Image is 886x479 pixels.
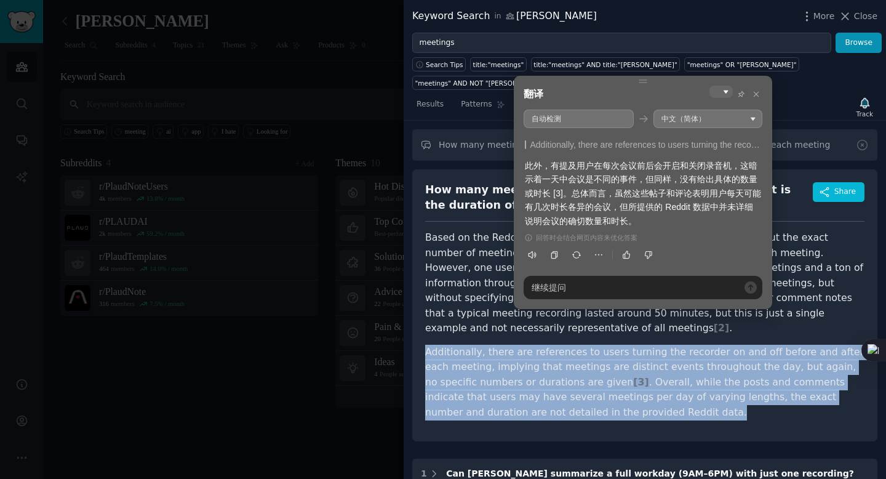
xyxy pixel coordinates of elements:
a: Results [412,95,448,120]
span: in [494,11,501,22]
div: "meetings" AND NOT "[PERSON_NAME]" [415,79,545,87]
p: Additionally, there are references to users turning the recorder on and off before and after each... [425,345,864,421]
a: title:"meetings" AND title:"[PERSON_NAME]" [531,57,680,71]
div: How many meetings does a user have each day, and what is the duration of each meeting [425,182,813,212]
button: Browse [836,33,882,54]
span: [ 2 ] [714,322,729,334]
span: Patterns [461,99,492,110]
button: Search Tips [412,57,466,71]
a: Patterns [457,95,509,120]
button: Close [839,10,877,23]
button: More [800,10,835,23]
a: title:"meetings" [470,57,527,71]
div: title:"meetings" AND title:"[PERSON_NAME]" [533,60,677,69]
div: title:"meetings" [473,60,524,69]
span: Close [854,10,877,23]
span: Search Tips [426,60,463,69]
p: Based on the Reddit data provided, there is no explicit information about the exact number of mee... [425,230,864,336]
button: Track [852,94,877,120]
div: "meetings" OR "[PERSON_NAME]" [687,60,797,69]
a: "meetings" AND NOT "[PERSON_NAME]" [412,76,548,90]
div: Track [856,110,873,118]
button: Share [813,182,864,202]
span: [ 3 ] [633,376,649,388]
input: Try a keyword related to your business [412,33,831,54]
span: Can [PERSON_NAME] summarize a full workday (9AM–6PM) with just one recording? [446,469,854,478]
a: "meetings" OR "[PERSON_NAME]" [684,57,799,71]
span: Results [417,99,444,110]
input: Ask a question about meetings in this audience... [412,129,877,161]
span: Share [834,187,856,198]
div: Keyword Search [PERSON_NAME] [412,9,597,24]
span: More [813,10,835,23]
